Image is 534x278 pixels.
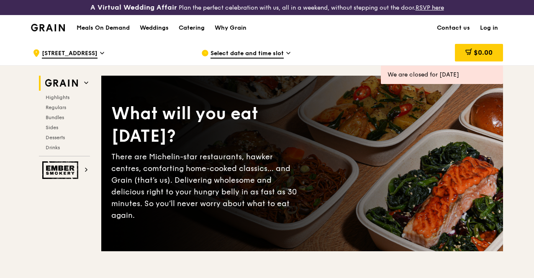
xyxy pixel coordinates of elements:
div: There are Michelin-star restaurants, hawker centres, comforting home-cooked classics… and Grain (... [111,151,302,221]
h1: Meals On Demand [77,24,130,32]
span: Bundles [46,115,64,120]
span: $0.00 [474,48,493,56]
a: Log in [475,15,503,41]
div: Catering [179,15,205,41]
a: Catering [174,15,210,41]
div: Plan the perfect celebration with us, all in a weekend, without stepping out the door. [89,3,445,12]
a: Contact us [432,15,475,41]
div: What will you eat [DATE]? [111,102,302,148]
span: Regulars [46,105,66,110]
span: [STREET_ADDRESS] [42,49,98,59]
img: Ember Smokery web logo [42,161,81,179]
a: GrainGrain [31,15,65,40]
a: Weddings [135,15,174,41]
a: Why Grain [210,15,252,41]
h3: A Virtual Wedding Affair [90,3,177,12]
span: Drinks [46,145,60,150]
span: Sides [46,125,58,130]
span: Desserts [46,135,65,140]
img: Grain [31,24,65,31]
div: Weddings [140,15,169,41]
div: Why Grain [215,15,246,41]
span: Select date and time slot [211,49,284,59]
a: RSVP here [416,4,444,11]
div: We are closed for [DATE] [388,71,496,79]
img: Grain web logo [42,76,81,91]
span: Highlights [46,94,69,100]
